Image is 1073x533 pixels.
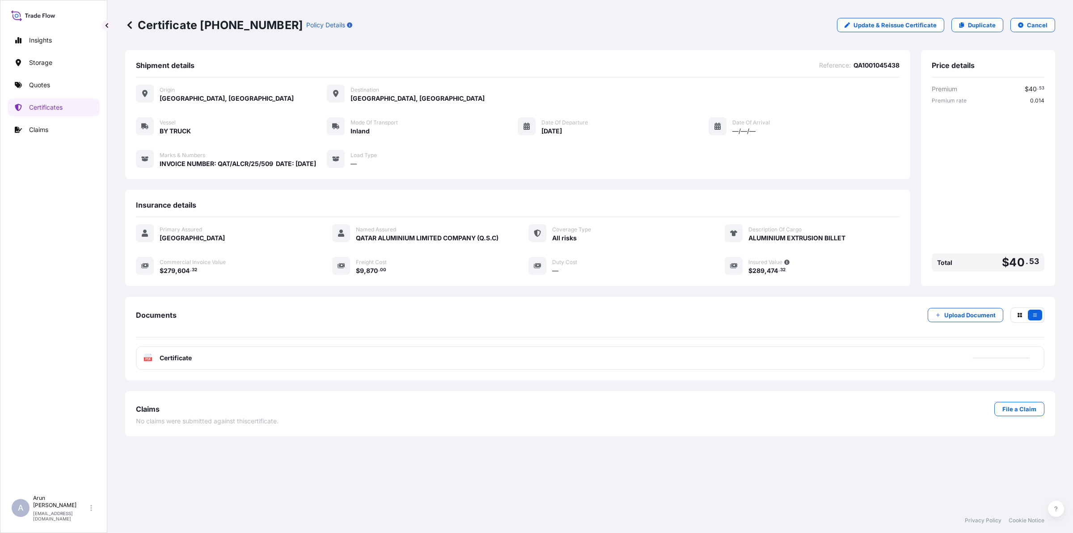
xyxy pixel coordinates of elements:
[1025,86,1029,92] span: $
[1010,18,1055,32] button: Cancel
[306,21,345,30] p: Policy Details
[351,119,398,126] span: Mode of Transport
[160,259,226,266] span: Commercial Invoice Value
[853,61,900,70] span: QA1001045438
[552,226,591,233] span: Coverage Type
[541,127,562,136] span: [DATE]
[364,268,366,274] span: ,
[552,259,577,266] span: Duty Cost
[360,268,364,274] span: 9
[29,81,50,90] p: Quotes
[1027,21,1048,30] p: Cancel
[378,269,380,272] span: .
[190,269,191,272] span: .
[8,54,100,72] a: Storage
[819,61,851,70] span: Reference :
[356,268,360,274] span: $
[1009,517,1044,524] a: Cookie Notice
[351,127,370,136] span: Inland
[968,21,996,30] p: Duplicate
[192,269,197,272] span: 32
[351,94,485,103] span: [GEOGRAPHIC_DATA], [GEOGRAPHIC_DATA]
[18,503,23,512] span: A
[29,125,48,134] p: Claims
[356,234,498,243] span: QATAR ALUMINIUM LIMITED COMPANY (Q.S.C)
[1002,405,1036,414] p: File a Claim
[160,234,225,243] span: [GEOGRAPHIC_DATA]
[160,226,202,233] span: Primary Assured
[8,31,100,49] a: Insights
[351,159,357,168] span: —
[356,226,396,233] span: Named Assured
[732,127,756,136] span: —/—/—
[380,269,386,272] span: 00
[837,18,944,32] a: Update & Reissue Certificate
[780,269,786,272] span: 32
[928,308,1003,322] button: Upload Document
[29,58,52,67] p: Storage
[765,268,767,274] span: ,
[160,354,192,362] span: Certificate
[752,268,765,274] span: 289
[136,405,160,414] span: Claims
[164,268,175,274] span: 279
[136,200,196,209] span: Insurance details
[136,311,177,320] span: Documents
[1002,257,1009,268] span: $
[944,311,996,320] p: Upload Document
[160,119,176,126] span: Vessel
[932,97,967,104] span: Premium rate
[8,76,100,94] a: Quotes
[541,119,588,126] span: Date of Departure
[175,268,177,274] span: ,
[1026,259,1028,264] span: .
[748,226,802,233] span: Description Of Cargo
[951,18,1003,32] a: Duplicate
[778,269,780,272] span: .
[767,268,778,274] span: 474
[33,495,89,509] p: Arun [PERSON_NAME]
[732,119,770,126] span: Date of Arrival
[1039,87,1044,90] span: 53
[160,152,205,159] span: Marks & Numbers
[160,94,294,103] span: [GEOGRAPHIC_DATA], [GEOGRAPHIC_DATA]
[33,511,89,521] p: [EMAIL_ADDRESS][DOMAIN_NAME]
[177,268,190,274] span: 604
[932,85,957,94] span: Premium
[366,268,378,274] span: 870
[748,234,845,243] span: ALUMINIUM EXTRUSION BILLET
[351,152,377,159] span: Load Type
[160,268,164,274] span: $
[552,234,577,243] span: All risks
[748,259,782,266] span: Insured Value
[1037,87,1039,90] span: .
[853,21,937,30] p: Update & Reissue Certificate
[8,98,100,116] a: Certificates
[937,258,952,267] span: Total
[552,266,558,275] span: —
[160,159,316,168] span: INVOICE NUMBER: QAT/ALCR/25/509 DATE: [DATE]
[1009,257,1024,268] span: 40
[160,127,191,136] span: BY TRUCK
[145,358,151,361] text: PDF
[29,103,63,112] p: Certificates
[136,61,194,70] span: Shipment details
[125,18,303,32] p: Certificate [PHONE_NUMBER]
[351,86,379,94] span: Destination
[29,36,52,45] p: Insights
[356,259,387,266] span: Freight Cost
[1030,97,1044,104] span: 0.014
[1029,86,1037,92] span: 40
[136,417,279,426] span: No claims were submitted against this certificate .
[994,402,1044,416] a: File a Claim
[1029,259,1039,264] span: 53
[965,517,1001,524] a: Privacy Policy
[748,268,752,274] span: $
[8,121,100,139] a: Claims
[932,61,975,70] span: Price details
[160,86,175,94] span: Origin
